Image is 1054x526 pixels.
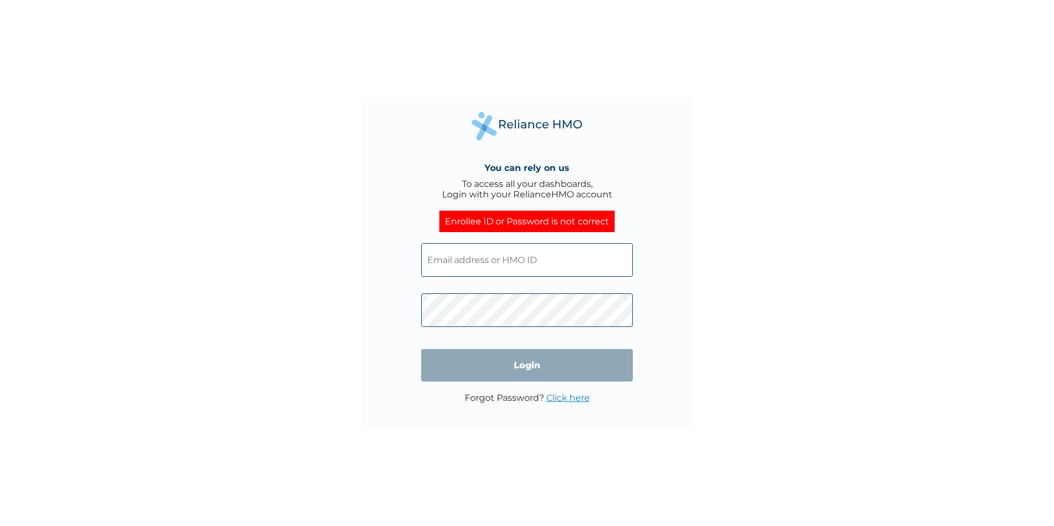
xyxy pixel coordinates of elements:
[421,349,633,382] input: Login
[465,393,590,403] p: Forgot Password?
[421,243,633,277] input: Email address or HMO ID
[546,393,590,403] a: Click here
[439,211,615,232] div: Enrollee ID or Password is not correct
[472,112,582,140] img: Reliance Health's Logo
[485,163,569,173] h4: You can rely on us
[442,179,612,200] div: To access all your dashboards, Login with your RelianceHMO account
